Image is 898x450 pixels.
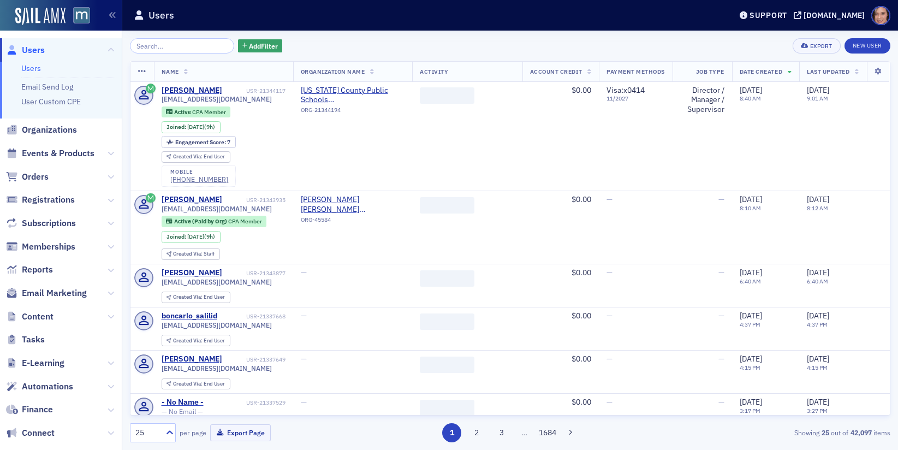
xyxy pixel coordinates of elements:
time: 4:37 PM [807,321,828,328]
span: Memberships [22,241,75,253]
button: [DOMAIN_NAME] [794,11,869,19]
a: boncarlo_salilid [162,311,217,321]
div: [PERSON_NAME] [162,268,222,278]
div: USR-21337529 [205,399,286,406]
div: Created Via: End User [162,378,230,390]
span: — [606,354,612,364]
a: View Homepage [66,7,90,26]
div: - No Name - [162,398,204,407]
span: — [606,268,612,277]
div: [DOMAIN_NAME] [804,10,865,20]
span: ‌ [420,357,474,373]
button: 1684 [538,423,557,442]
span: Created Via : [173,293,204,300]
span: ‌ [420,400,474,416]
time: 4:37 PM [740,321,760,328]
a: Tasks [6,334,45,346]
span: — [301,311,307,321]
span: Albright Crumbacker Moul & Itell (Hagerstown, MD) [301,195,405,214]
button: 2 [467,423,486,442]
span: $0.00 [572,268,591,277]
span: — [718,354,724,364]
span: Orders [22,171,49,183]
div: ORG-45584 [301,216,405,227]
span: $0.00 [572,354,591,364]
a: Orders [6,171,49,183]
span: Tasks [22,334,45,346]
a: Active CPA Member [166,108,225,115]
span: [EMAIL_ADDRESS][DOMAIN_NAME] [162,321,272,329]
div: End User [173,381,225,387]
div: USR-21343877 [224,270,286,277]
a: E-Learning [6,357,64,369]
input: Search… [130,38,234,54]
span: [EMAIL_ADDRESS][DOMAIN_NAME] [162,95,272,103]
span: Joined : [166,233,187,240]
div: Export [810,43,832,49]
span: — [718,397,724,407]
a: Subscriptions [6,217,76,229]
strong: 25 [819,428,831,437]
a: Finance [6,404,53,416]
time: 3:27 PM [807,407,828,415]
span: Active (Paid by Org) [174,217,228,225]
span: Payment Methods [606,68,665,75]
span: ‌ [420,270,474,287]
div: Engagement Score: 7 [162,136,236,148]
div: End User [173,294,225,300]
div: (9h) [187,123,215,131]
div: Showing out of items [645,428,890,437]
span: ‌ [420,197,474,214]
span: — [606,311,612,321]
span: [DATE] [807,268,829,277]
span: Active [174,108,192,116]
div: Joined: 2025-09-30 00:00:00 [162,231,221,243]
div: End User [173,338,225,344]
span: CPA Member [228,217,262,225]
span: Users [22,44,45,56]
a: Email Send Log [21,82,73,92]
span: [DATE] [740,354,762,364]
a: [PERSON_NAME] [PERSON_NAME] [PERSON_NAME] & [PERSON_NAME] ([GEOGRAPHIC_DATA], [GEOGRAPHIC_DATA]) [301,195,405,214]
span: Job Type [696,68,724,75]
div: Created Via: End User [162,151,230,163]
span: Email Marketing [22,287,87,299]
time: 9:01 AM [807,94,828,102]
button: 1 [442,423,461,442]
span: Add Filter [249,41,278,51]
a: [PERSON_NAME] [162,86,222,96]
a: New User [845,38,890,54]
a: [PERSON_NAME] [162,354,222,364]
img: SailAMX [15,8,66,25]
h1: Users [148,9,174,22]
time: 4:15 PM [807,364,828,371]
a: Content [6,311,53,323]
span: Events & Products [22,147,94,159]
span: [EMAIL_ADDRESS][DOMAIN_NAME] [162,364,272,372]
div: USR-21343935 [224,197,286,204]
span: Content [22,311,53,323]
span: Date Created [740,68,782,75]
div: Staff [173,251,215,257]
span: [DATE] [740,194,762,204]
span: [DATE] [807,397,829,407]
strong: 42,097 [848,428,873,437]
time: 6:40 AM [807,277,828,285]
span: Connect [22,427,55,439]
div: USR-21337649 [224,356,286,363]
span: Created Via : [173,153,204,160]
a: Reports [6,264,53,276]
span: — [301,268,307,277]
a: [PERSON_NAME] [162,195,222,205]
span: Organization Name [301,68,365,75]
a: Connect [6,427,55,439]
a: Registrations [6,194,75,206]
span: Visa : x0414 [606,85,645,95]
span: … [517,428,532,437]
div: Created Via: End User [162,292,230,303]
span: [DATE] [740,85,762,95]
span: Activity [420,68,448,75]
time: 8:40 AM [740,94,761,102]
